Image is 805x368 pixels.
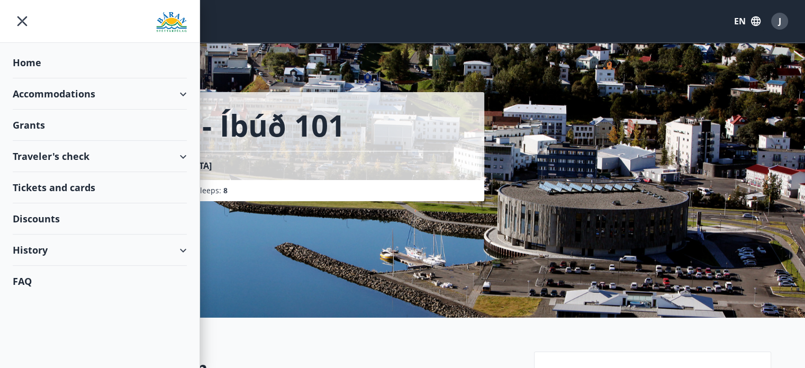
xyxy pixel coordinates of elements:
div: Home [13,47,187,78]
span: Sleeps : [196,185,228,196]
img: union_logo [156,12,187,33]
span: J [779,15,781,27]
button: J [767,8,792,34]
div: Traveler's check [13,141,187,172]
div: FAQ [13,266,187,297]
div: History [13,235,187,266]
button: EN [730,12,765,31]
span: 8 [223,185,228,195]
div: Discounts [13,203,187,235]
div: Tickets and cards [13,172,187,203]
button: menu [13,12,32,31]
div: Accommodations [13,78,187,110]
div: Grants [13,110,187,141]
